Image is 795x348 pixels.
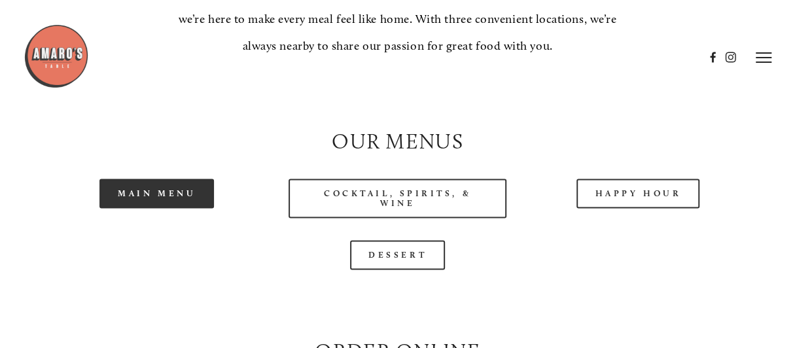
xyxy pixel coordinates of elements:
a: Dessert [350,240,445,270]
img: Amaro's Table [24,24,89,89]
h2: Our Menus [48,127,747,156]
a: Happy Hour [576,179,699,208]
a: Cocktail, Spirits, & Wine [289,179,507,218]
a: Main Menu [99,179,214,208]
